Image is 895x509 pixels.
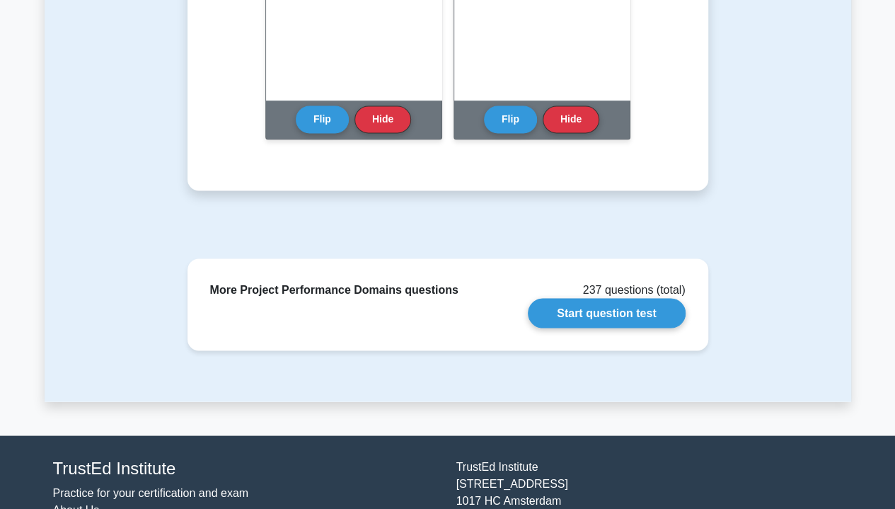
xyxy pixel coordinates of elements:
h4: TrustEd Institute [53,458,439,479]
button: Hide [354,105,411,133]
a: Start question test [528,298,685,328]
a: Practice for your certification and exam [53,486,249,498]
button: Flip [484,105,537,133]
button: Hide [543,105,599,133]
button: Flip [296,105,349,133]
